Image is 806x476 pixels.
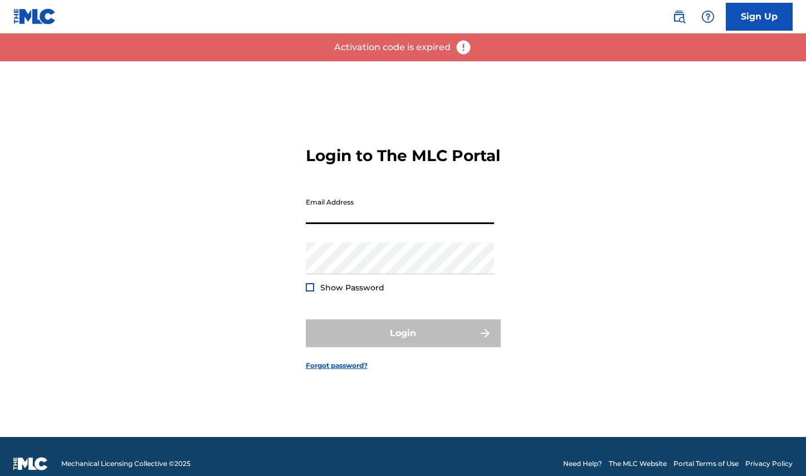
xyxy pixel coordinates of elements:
a: Public Search [668,6,690,28]
span: Show Password [320,283,384,293]
img: search [672,10,686,23]
img: help [701,10,715,23]
a: Sign Up [726,3,793,31]
img: error [455,39,472,56]
img: MLC Logo [13,8,56,25]
p: Activation code is expired [334,41,451,54]
iframe: Chat Widget [750,422,806,476]
a: Privacy Policy [745,459,793,469]
img: logo [13,457,48,470]
a: Portal Terms of Use [673,459,739,469]
a: The MLC Website [609,459,667,469]
div: Help [697,6,719,28]
a: Need Help? [563,459,602,469]
span: Mechanical Licensing Collective © 2025 [61,459,190,469]
h3: Login to The MLC Portal [306,146,500,166]
a: Forgot password? [306,361,368,371]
